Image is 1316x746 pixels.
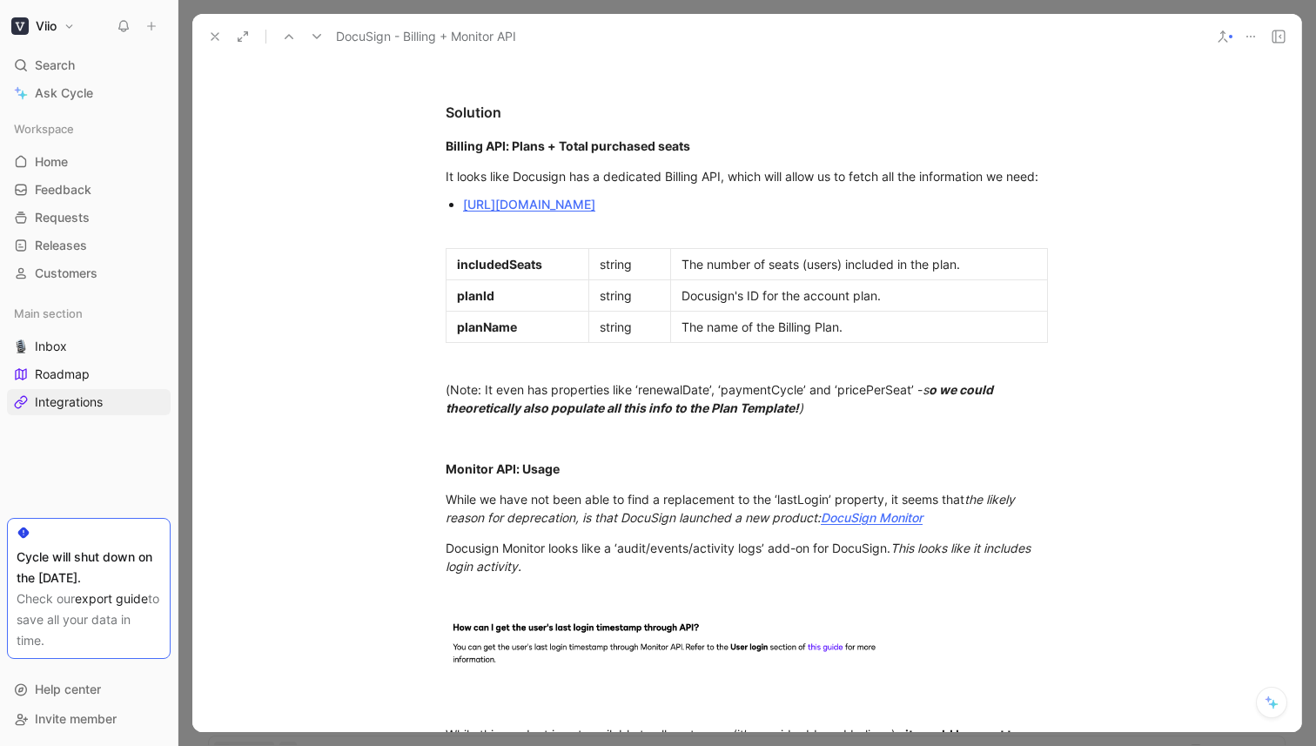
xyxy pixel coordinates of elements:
[7,333,171,360] a: 🎙️Inbox
[35,393,103,411] span: Integrations
[446,102,1048,123] div: Solution
[681,318,1037,336] div: The name of the Billing Plan.
[446,490,1048,527] div: While we have not been able to find a replacement to the ‘lastLogin’ property, it seems that
[923,382,929,397] em: s
[35,83,93,104] span: Ask Cycle
[17,588,161,651] div: Check our to save all your data in time.
[799,400,803,415] em: )
[446,613,897,682] img: CleanShot 2025-02-04 at 09.46.25@2x.png
[681,286,1037,305] div: Docusign's ID for the account plan.
[7,389,171,415] a: Integrations
[14,305,83,322] span: Main section
[75,591,148,606] a: export guide
[7,177,171,203] a: Feedback
[35,682,101,696] span: Help center
[446,539,1048,575] div: Docusign Monitor looks like a ‘audit/events/activity logs’ add-on for DocuSign.
[35,55,75,76] span: Search
[35,209,90,226] span: Requests
[600,318,660,336] div: string
[7,300,171,326] div: Main section
[446,167,1048,185] div: It looks like Docusign has a dedicated Billing API, which will allow us to fetch all the informat...
[7,232,171,259] a: Releases
[7,52,171,78] div: Search
[35,181,91,198] span: Feedback
[35,265,97,282] span: Customers
[14,120,74,138] span: Workspace
[11,17,29,35] img: Viio
[35,711,117,726] span: Invite member
[35,338,67,355] span: Inbox
[457,288,494,303] strong: planId
[446,138,690,153] strong: Billing API: Plans + Total purchased seats
[35,366,90,383] span: Roadmap
[7,116,171,142] div: Workspace
[7,300,171,415] div: Main section🎙️InboxRoadmapIntegrations
[457,319,517,334] strong: planName
[600,255,660,273] div: string
[681,255,1037,273] div: The number of seats (users) included in the plan.
[7,706,171,732] div: Invite member
[35,237,87,254] span: Releases
[7,205,171,231] a: Requests
[10,336,31,357] button: 🎙️
[457,257,542,272] strong: includedSeats
[7,676,171,702] div: Help center
[600,286,660,305] div: string
[463,197,595,212] a: [URL][DOMAIN_NAME]
[446,380,1048,417] div: (Note: It even has properties like ‘renewalDate’, ‘paymentCycle’ and ‘pricePerSeat’ -
[446,461,560,476] strong: Monitor API: Usage
[336,26,516,47] span: DocuSign - Billing + Monitor API
[7,14,79,38] button: ViioViio
[17,547,161,588] div: Cycle will shut down on the [DATE].
[7,149,171,175] a: Home
[821,510,923,525] a: DocuSign Monitor
[14,339,28,353] img: 🎙️
[35,153,68,171] span: Home
[7,80,171,106] a: Ask Cycle
[7,361,171,387] a: Roadmap
[36,18,57,34] h1: Viio
[7,260,171,286] a: Customers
